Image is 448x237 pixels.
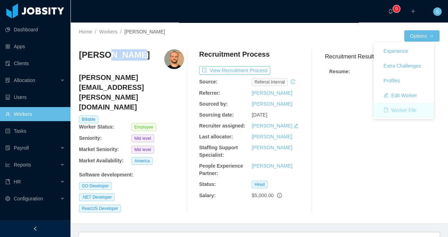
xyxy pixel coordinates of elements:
span: Payroll [14,145,29,151]
sup: 0 [393,5,400,12]
button: Optionsicon: down [404,30,440,42]
button: Experience [378,45,414,57]
a: [PERSON_NAME] [252,163,292,169]
i: icon: solution [5,78,10,83]
b: Sourcing date: [199,112,234,118]
b: Staffing Support Specialist: [199,145,238,158]
a: [PERSON_NAME] [252,123,292,129]
span: [PERSON_NAME] [124,29,165,35]
a: [PERSON_NAME] [252,101,292,107]
a: Profiles [374,73,434,88]
a: Extra Challenges [374,58,434,73]
a: icon: fileWorker File [374,103,434,118]
button: icon: editEdit Worker [378,90,423,101]
b: Last allocator: [199,134,233,139]
b: Worker Status: [79,124,114,130]
a: icon: appstoreApps [5,39,65,54]
span: S [436,7,439,16]
strong: Resume : [329,69,350,74]
span: Employee [131,123,156,131]
span: Reports [14,162,31,168]
b: People Experience Partner: [199,163,243,176]
a: icon: userWorkers [5,107,65,121]
b: Market Seniority: [79,146,119,152]
h4: [PERSON_NAME][EMAIL_ADDRESS][PERSON_NAME][DOMAIN_NAME] [79,73,184,112]
span: $5,000.00 [252,193,274,198]
a: icon: pie-chartDashboard [5,23,65,37]
h3: Recruitment Results [325,52,440,61]
b: Seniority: [79,135,102,141]
b: Referrer: [199,90,220,96]
a: icon: robotUsers [5,90,65,104]
span: Referral internal [252,78,288,86]
i: icon: setting [5,196,10,201]
span: / [95,29,96,35]
span: info-circle [277,193,282,198]
i: icon: book [5,179,10,184]
span: GO Developer [79,182,112,190]
a: icon: exportView Recruitment Process [199,68,270,73]
button: icon: exportView Recruitment Process [199,66,270,75]
h3: [PERSON_NAME] [79,49,150,61]
b: Source: [199,79,217,85]
b: Salary: [199,193,216,198]
span: [DATE] [252,112,267,118]
span: / [120,29,122,35]
button: icon: fileWorker File [378,105,422,116]
span: America [131,157,153,165]
b: Market Availability: [79,158,124,163]
b: Software development : [79,172,133,177]
a: Home [79,29,92,35]
span: Configuration [14,196,43,201]
img: 43d66a60-bf43-4e5a-98b4-065cc2c5e52b_68e3190acf169-400w.png [164,49,184,69]
a: icon: editEdit Worker [374,88,434,103]
a: Experience [374,44,434,58]
span: Billable [79,116,98,123]
button: Extra Challenges [378,60,427,71]
a: [PERSON_NAME] [252,134,292,139]
i: icon: file-protect [5,145,10,150]
span: HR [14,179,21,185]
span: Mid level [131,146,154,154]
b: Recruiter assigned: [199,123,245,129]
a: icon: auditClients [5,56,65,70]
button: Profiles [378,75,406,86]
i: icon: plus [411,9,416,14]
a: icon: profileTasks [5,124,65,138]
span: Hired [252,181,268,188]
span: ReactJS Developer [79,205,121,212]
i: icon: history [290,79,295,84]
span: Mid level [131,135,154,142]
i: icon: edit [294,123,299,128]
a: [PERSON_NAME] [252,90,292,96]
h4: Recruitment Process [199,49,270,59]
a: Workers [99,29,117,35]
b: Status: [199,181,216,187]
span: .NET Developer [79,193,115,201]
a: [PERSON_NAME] [252,145,292,150]
span: Allocation [14,77,35,83]
i: icon: bell [388,9,393,14]
i: icon: line-chart [5,162,10,167]
b: Sourced by: [199,101,228,107]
